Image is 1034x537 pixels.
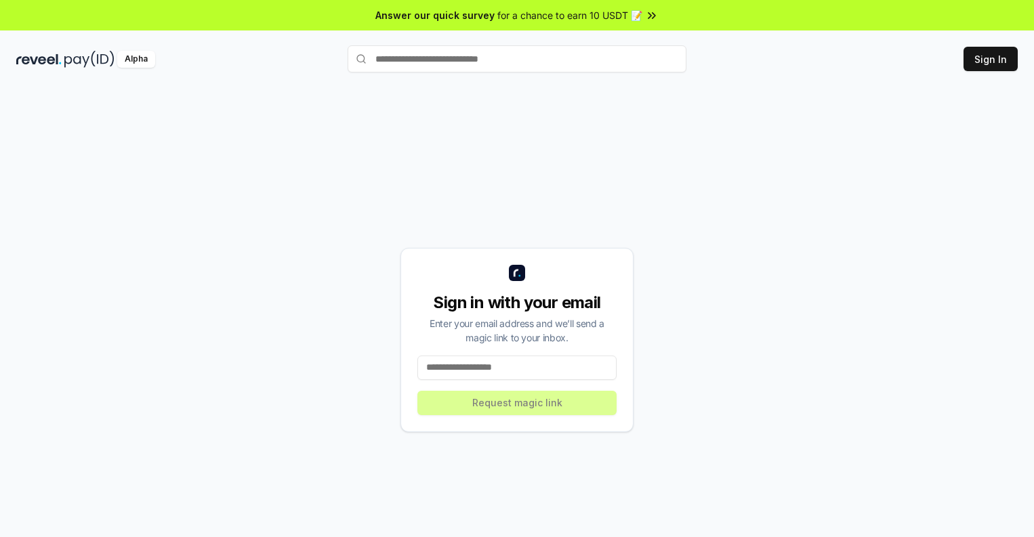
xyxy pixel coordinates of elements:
[509,265,525,281] img: logo_small
[964,47,1018,71] button: Sign In
[117,51,155,68] div: Alpha
[16,51,62,68] img: reveel_dark
[417,292,617,314] div: Sign in with your email
[497,8,642,22] span: for a chance to earn 10 USDT 📝
[375,8,495,22] span: Answer our quick survey
[417,316,617,345] div: Enter your email address and we’ll send a magic link to your inbox.
[64,51,115,68] img: pay_id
